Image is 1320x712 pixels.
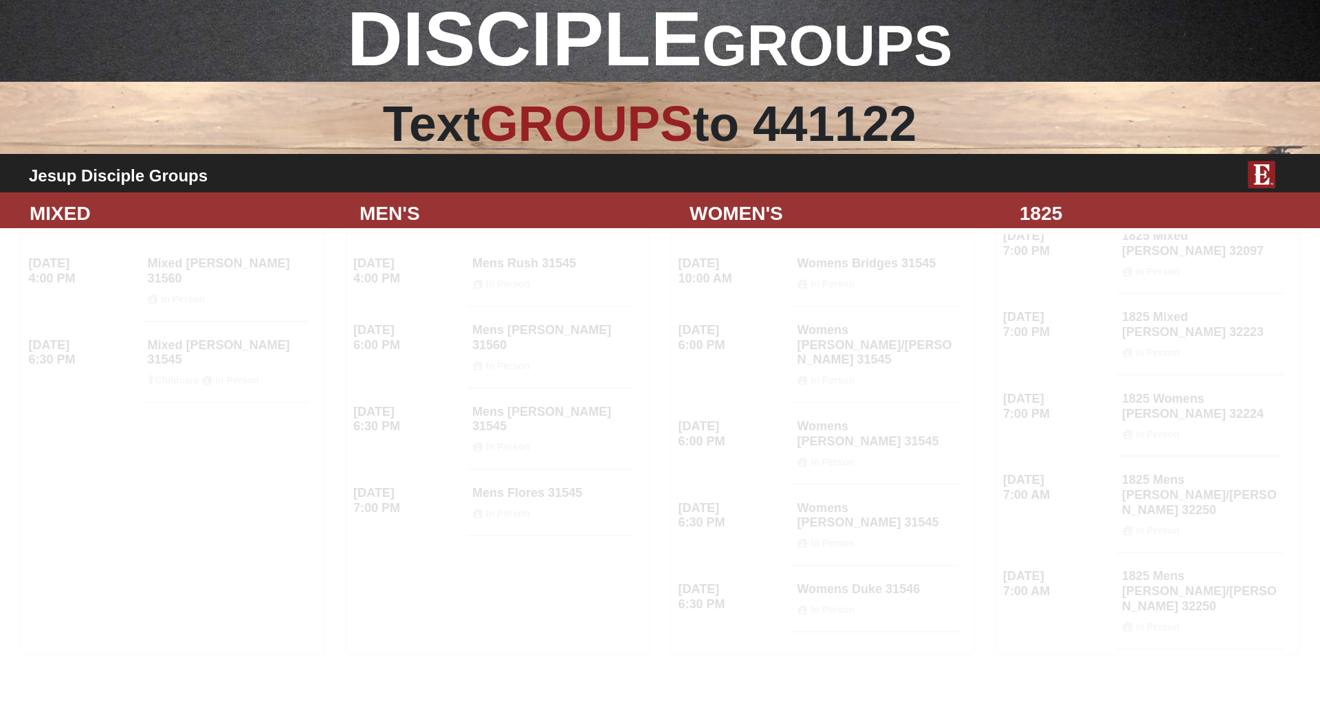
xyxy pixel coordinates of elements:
[353,486,463,515] h4: [DATE] 7:00 PM
[797,419,954,467] h4: Womens [PERSON_NAME] 31545
[215,375,259,386] strong: In Person
[1003,392,1112,421] h4: [DATE] 7:00 PM
[486,508,530,519] strong: In Person
[472,405,629,453] h4: Mens [PERSON_NAME] 31545
[353,405,463,434] h4: [DATE] 6:30 PM
[1136,525,1180,536] strong: In Person
[679,501,788,531] h4: [DATE] 6:30 PM
[1136,621,1180,632] strong: In Person
[155,375,199,386] strong: Childcare
[1136,429,1180,440] strong: In Person
[811,456,855,467] strong: In Person
[472,486,629,520] h4: Mens Flores 31545
[19,199,349,228] div: MIXED
[486,360,530,371] strong: In Person
[1003,473,1112,502] h4: [DATE] 7:00 AM
[29,166,208,185] b: Jesup Disciple Groups
[679,582,788,612] h4: [DATE] 6:30 PM
[147,338,304,386] h4: Mixed [PERSON_NAME] 31545
[349,199,679,228] div: MEN'S
[797,501,954,549] h4: Womens [PERSON_NAME] 31545
[1248,161,1275,188] img: E-icon-fireweed-White-TM.png
[480,96,692,151] span: GROUPS
[1122,392,1279,440] h4: 1825 Womens [PERSON_NAME] 32224
[797,582,954,616] h4: Womens Duke 31546
[29,338,138,368] h4: [DATE] 6:30 PM
[472,323,629,371] h4: Mens [PERSON_NAME] 31560
[1122,569,1279,632] h4: 1825 Mens [PERSON_NAME]/[PERSON_NAME] 32250
[1003,569,1112,599] h4: [DATE] 7:00 AM
[486,441,530,452] strong: In Person
[797,323,954,386] h4: Womens [PERSON_NAME]/[PERSON_NAME] 31545
[811,537,855,548] strong: In Person
[1136,347,1180,358] strong: In Person
[811,604,855,615] strong: In Person
[679,419,788,449] h4: [DATE] 6:00 PM
[1122,473,1279,536] h4: 1825 Mens [PERSON_NAME]/[PERSON_NAME] 32250
[811,375,855,386] strong: In Person
[679,199,1009,228] div: WOMEN'S
[702,13,952,78] span: GROUPS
